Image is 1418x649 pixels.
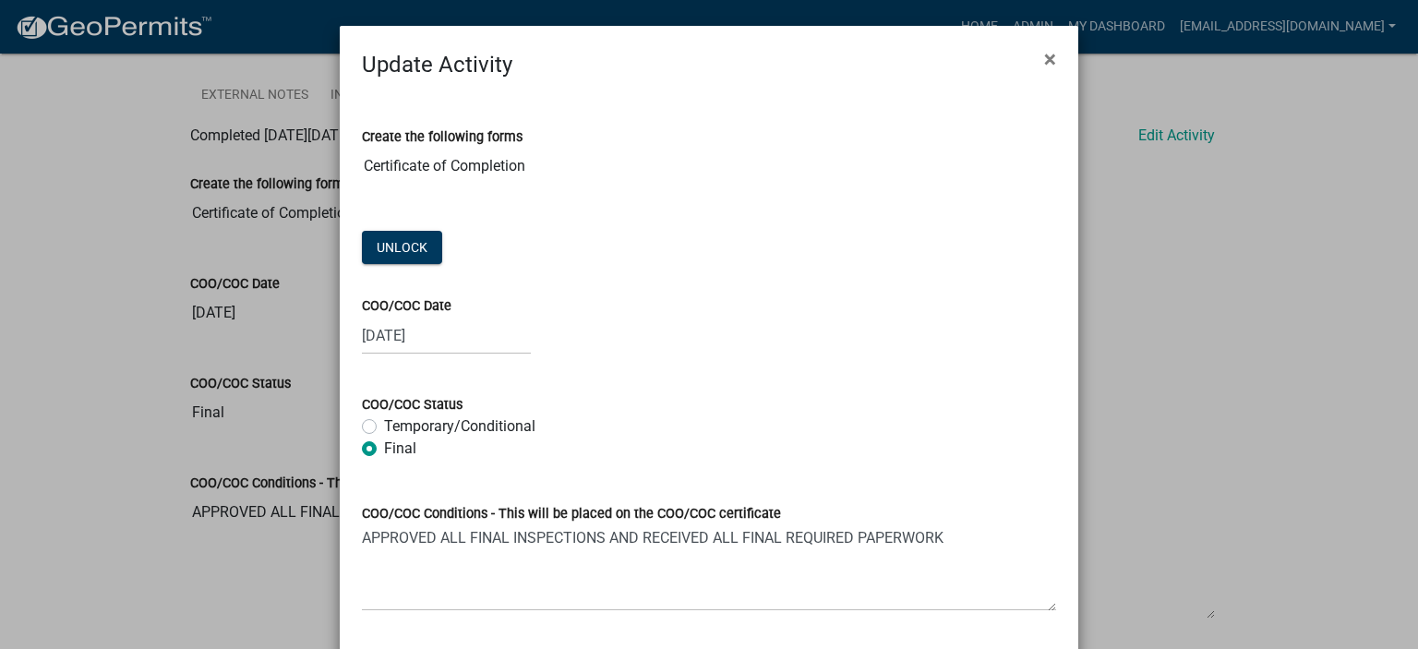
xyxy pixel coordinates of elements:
label: Temporary/Conditional [384,415,535,438]
button: Unlock [362,231,442,264]
label: Final [384,438,416,460]
h4: Update Activity [362,48,512,81]
button: Close [1029,33,1071,85]
label: COO/COC Conditions - This will be placed on the COO/COC certificate [362,508,781,521]
label: Create the following forms [362,131,523,144]
label: COO/COC Date [362,300,451,313]
span: × [1044,46,1056,72]
input: mm/dd/yyyy [362,317,531,355]
label: COO/COC Status [362,399,463,412]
